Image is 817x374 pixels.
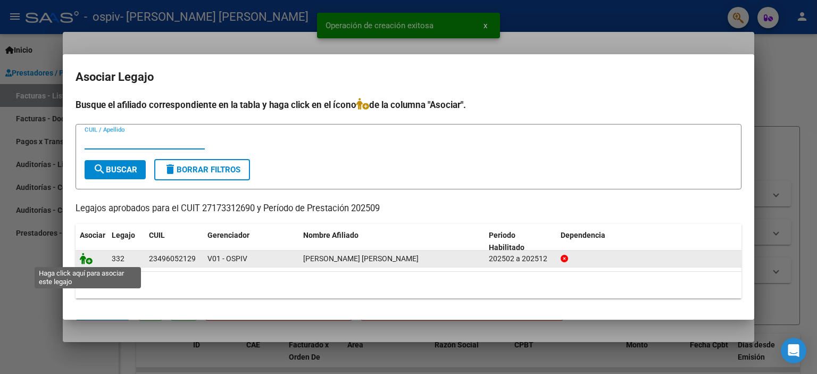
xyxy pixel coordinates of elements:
datatable-header-cell: Gerenciador [203,224,299,259]
datatable-header-cell: CUIL [145,224,203,259]
datatable-header-cell: Periodo Habilitado [485,224,556,259]
span: V01 - OSPIV [207,254,247,263]
span: Buscar [93,165,137,174]
button: Borrar Filtros [154,159,250,180]
span: Periodo Habilitado [489,231,524,252]
datatable-header-cell: Legajo [107,224,145,259]
span: 332 [112,254,124,263]
datatable-header-cell: Asociar [76,224,107,259]
div: 1 registros [76,272,741,298]
datatable-header-cell: Nombre Afiliado [299,224,485,259]
span: Dependencia [561,231,605,239]
span: Legajo [112,231,135,239]
span: SALBATIERRA JUAN BAUTISTA [303,254,419,263]
div: 23496052129 [149,253,196,265]
span: CUIL [149,231,165,239]
span: Nombre Afiliado [303,231,359,239]
mat-icon: delete [164,163,177,176]
span: Asociar [80,231,105,239]
span: Borrar Filtros [164,165,240,174]
div: 202502 a 202512 [489,253,552,265]
h4: Busque el afiliado correspondiente en la tabla y haga click en el ícono de la columna "Asociar". [76,98,741,112]
p: Legajos aprobados para el CUIT 27173312690 y Período de Prestación 202509 [76,202,741,215]
h2: Asociar Legajo [76,67,741,87]
button: Buscar [85,160,146,179]
datatable-header-cell: Dependencia [556,224,742,259]
div: Open Intercom Messenger [781,338,806,363]
span: Gerenciador [207,231,249,239]
mat-icon: search [93,163,106,176]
